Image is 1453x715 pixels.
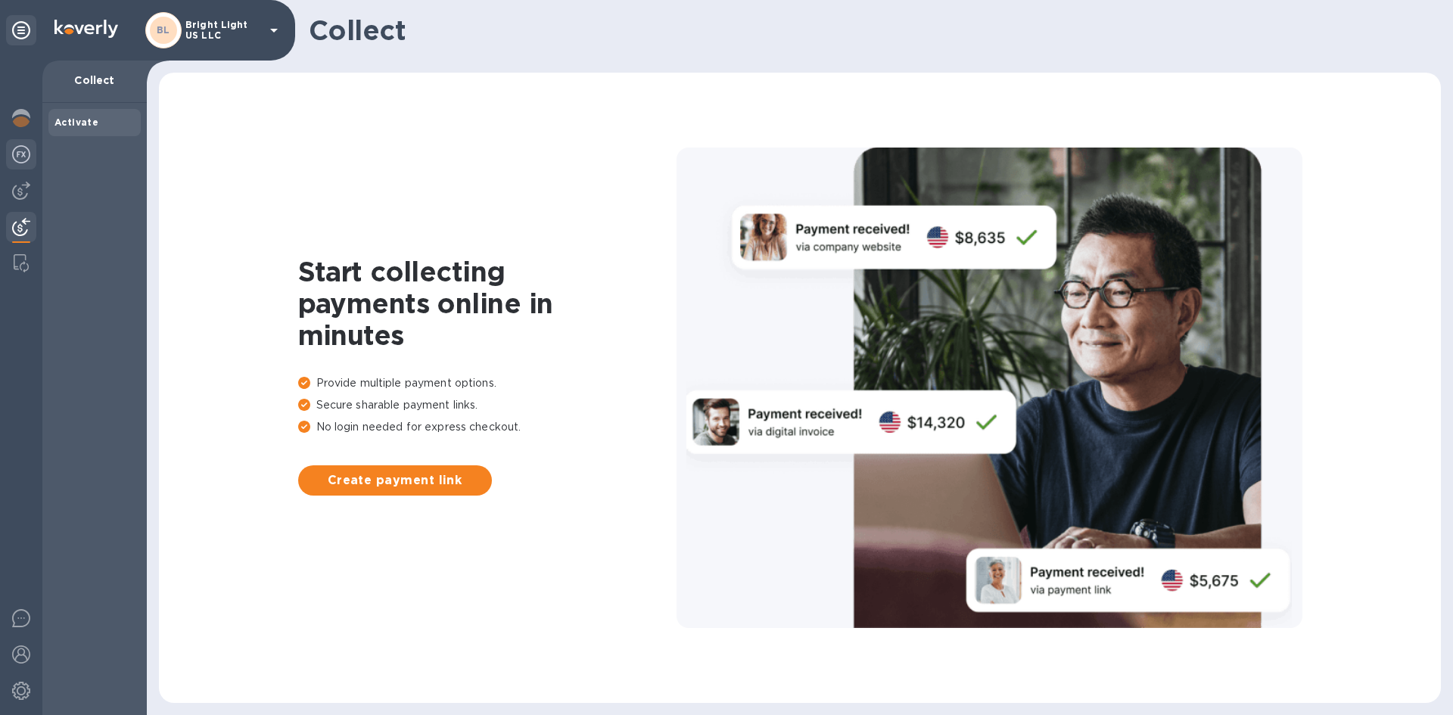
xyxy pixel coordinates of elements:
p: No login needed for express checkout. [298,419,677,435]
p: Bright Light US LLC [185,20,261,41]
img: Foreign exchange [12,145,30,163]
p: Provide multiple payment options. [298,375,677,391]
b: Activate [54,117,98,128]
div: Unpin categories [6,15,36,45]
h1: Start collecting payments online in minutes [298,256,677,351]
img: Logo [54,20,118,38]
p: Secure sharable payment links. [298,397,677,413]
button: Create payment link [298,465,492,496]
p: Collect [54,73,135,88]
b: BL [157,24,170,36]
h1: Collect [309,14,1429,46]
span: Create payment link [310,471,480,490]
